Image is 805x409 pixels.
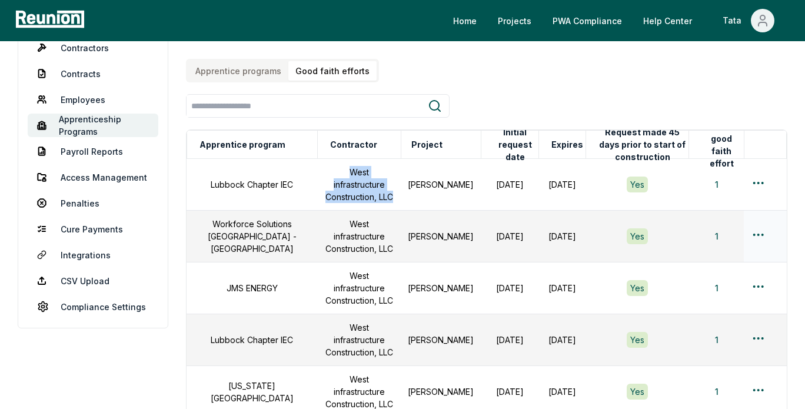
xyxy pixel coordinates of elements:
button: 1 [706,328,728,352]
a: Apprenticeship Programs [28,114,158,137]
button: Initial request date [491,133,538,157]
td: [DATE] [539,211,586,262]
p: [PERSON_NAME] [408,178,474,191]
a: Employees [28,88,158,111]
p: [PERSON_NAME] [408,230,474,242]
td: JMS ENERGY [187,262,318,314]
td: Workforce Solutions [GEOGRAPHIC_DATA] - [GEOGRAPHIC_DATA] [187,211,318,262]
td: [DATE] [481,314,538,366]
td: West infrastructure Construction, LLC [318,211,401,262]
td: West infrastructure Construction, LLC [318,314,401,366]
button: 1 [706,380,728,404]
button: Apprentice program [197,133,288,157]
a: Projects [488,9,541,32]
div: Yes [627,332,648,347]
div: Yes [627,177,648,192]
div: Tata [723,9,746,32]
td: Lubbock Chapter IEC [187,314,318,366]
nav: Main [444,9,793,32]
td: [DATE] [539,314,586,366]
p: [PERSON_NAME] [408,385,474,398]
div: Yes [627,280,648,295]
a: Payroll Reports [28,139,158,163]
button: Expires [549,133,586,157]
div: Yes [627,228,648,244]
td: [DATE] [539,159,586,211]
button: Apprentice programs [188,61,288,81]
a: Contractors [28,36,158,59]
td: [DATE] [481,159,538,211]
p: [PERSON_NAME] [408,334,474,346]
button: 1 [706,225,728,248]
a: Home [444,9,486,32]
div: Yes [627,384,648,399]
td: West infrastructure Construction, LLC [318,262,401,314]
button: 1 [706,277,728,300]
a: CSV Upload [28,269,158,292]
a: Contracts [28,62,158,85]
td: [DATE] [481,262,538,314]
a: Compliance Settings [28,295,158,318]
a: Penalties [28,191,158,215]
button: Contractor [328,133,380,157]
button: Good faith efforts [288,61,377,81]
a: Cure Payments [28,217,158,241]
p: [PERSON_NAME] [408,282,474,294]
a: PWA Compliance [543,9,631,32]
button: Tata [713,9,784,32]
td: West infrastructure Construction, LLC [318,159,401,211]
button: 1 [706,173,728,197]
td: [DATE] [481,211,538,262]
button: Proof of good faith effort [699,133,744,157]
a: Integrations [28,243,158,267]
button: Request made 45 days prior to start of construction [596,133,688,157]
a: Access Management [28,165,158,189]
td: [DATE] [539,262,586,314]
th: Project [401,131,481,159]
a: Help Center [634,9,701,32]
td: Lubbock Chapter IEC [187,159,318,211]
